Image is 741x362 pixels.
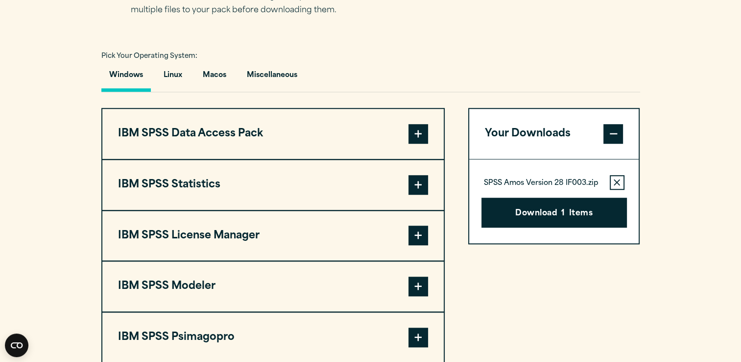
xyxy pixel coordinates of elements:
button: Linux [156,64,190,92]
button: Open CMP widget [5,334,28,357]
button: Miscellaneous [239,64,305,92]
button: Macos [195,64,234,92]
button: Download1Items [481,198,627,228]
button: IBM SPSS Modeler [102,261,444,311]
div: Your Downloads [469,159,639,244]
button: Your Downloads [469,109,639,159]
p: SPSS Amos Version 28 IF003.zip [484,179,598,188]
button: Windows [101,64,151,92]
span: Pick Your Operating System: [101,53,197,59]
button: IBM SPSS Data Access Pack [102,109,444,159]
button: IBM SPSS License Manager [102,211,444,261]
span: 1 [561,207,565,220]
button: IBM SPSS Statistics [102,160,444,210]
